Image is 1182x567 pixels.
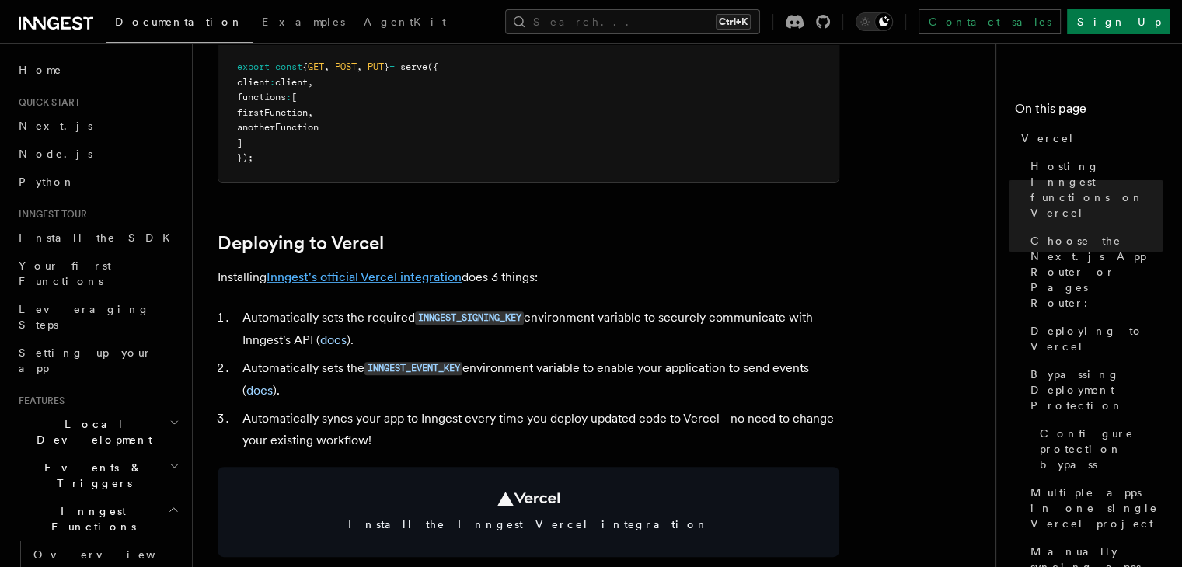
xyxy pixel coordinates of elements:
[33,548,194,561] span: Overview
[716,14,751,30] kbd: Ctrl+K
[308,107,313,118] span: ,
[364,16,446,28] span: AgentKit
[1015,124,1163,152] a: Vercel
[324,61,329,72] span: ,
[19,303,150,331] span: Leveraging Steps
[364,362,462,375] code: INNGEST_EVENT_KEY
[354,5,455,42] a: AgentKit
[237,61,270,72] span: export
[1024,317,1163,360] a: Deploying to Vercel
[218,467,839,557] a: Install the Inngest Vercel integration
[106,5,253,43] a: Documentation
[12,416,169,447] span: Local Development
[237,77,270,88] span: client
[856,12,893,31] button: Toggle dark mode
[415,311,524,325] code: INNGEST_SIGNING_KEY
[1030,233,1163,311] span: Choose the Next.js App Router or Pages Router:
[302,61,308,72] span: {
[1024,227,1163,317] a: Choose the Next.js App Router or Pages Router:
[1030,367,1163,413] span: Bypassing Deployment Protection
[12,112,183,140] a: Next.js
[238,408,839,451] li: Automatically syncs your app to Inngest every time you deploy updated code to Vercel - no need to...
[19,346,152,374] span: Setting up your app
[1024,360,1163,419] a: Bypassing Deployment Protection
[19,62,62,78] span: Home
[12,454,183,497] button: Events & Triggers
[237,122,319,133] span: anotherFunction
[12,395,65,407] span: Features
[1015,99,1163,124] h4: On this page
[275,77,308,88] span: client
[12,168,183,196] a: Python
[12,208,87,221] span: Inngest tour
[389,61,395,72] span: =
[19,148,92,160] span: Node.js
[368,61,384,72] span: PUT
[919,9,1061,34] a: Contact sales
[236,517,821,532] span: Install the Inngest Vercel integration
[1040,426,1163,472] span: Configure protection bypass
[12,140,183,168] a: Node.js
[12,56,183,84] a: Home
[237,92,286,103] span: functions
[19,120,92,132] span: Next.js
[12,339,183,382] a: Setting up your app
[12,96,80,109] span: Quick start
[19,259,111,287] span: Your first Functions
[308,61,324,72] span: GET
[12,410,183,454] button: Local Development
[427,61,438,72] span: ({
[291,92,297,103] span: [
[1030,323,1163,354] span: Deploying to Vercel
[364,360,462,375] a: INNGEST_EVENT_KEY
[267,270,462,284] a: Inngest's official Vercel integration
[262,16,345,28] span: Examples
[19,176,75,188] span: Python
[12,503,168,534] span: Inngest Functions
[308,77,313,88] span: ,
[275,61,302,72] span: const
[12,224,183,252] a: Install the SDK
[238,307,839,351] li: Automatically sets the required environment variable to securely communicate with Inngest's API ( ).
[238,357,839,402] li: Automatically sets the environment variable to enable your application to send events ( ).
[357,61,362,72] span: ,
[1030,158,1163,221] span: Hosting Inngest functions on Vercel
[218,232,384,254] a: Deploying to Vercel
[335,61,357,72] span: POST
[1067,9,1170,34] a: Sign Up
[237,137,242,148] span: ]
[12,497,183,541] button: Inngest Functions
[1034,419,1163,478] a: Configure protection bypass
[286,92,291,103] span: :
[218,266,839,288] p: Installing does 3 things:
[19,231,180,244] span: Install the SDK
[12,295,183,339] a: Leveraging Steps
[415,310,524,325] a: INNGEST_SIGNING_KEY
[1024,478,1163,537] a: Multiple apps in one single Vercel project
[384,61,389,72] span: }
[12,252,183,295] a: Your first Functions
[400,61,427,72] span: serve
[1030,485,1163,531] span: Multiple apps in one single Vercel project
[1024,152,1163,227] a: Hosting Inngest functions on Vercel
[246,383,273,398] a: docs
[320,332,347,347] a: docs
[270,77,275,88] span: :
[253,5,354,42] a: Examples
[12,460,169,491] span: Events & Triggers
[115,16,243,28] span: Documentation
[1021,130,1075,146] span: Vercel
[237,107,308,118] span: firstFunction
[505,9,760,34] button: Search...Ctrl+K
[237,152,253,163] span: });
